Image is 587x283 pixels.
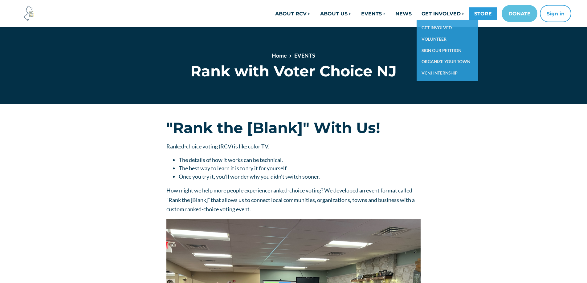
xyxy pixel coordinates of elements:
a: ABOUT RCV [270,7,315,20]
a: ABOUT US [315,7,356,20]
a: NEWS [390,7,417,20]
a: STORE [469,7,497,20]
a: GET INVOLVED [417,7,469,20]
img: Voter Choice NJ [21,5,37,22]
a: ORGANIZE YOUR TOWN [417,56,478,67]
a: EVENTS [294,52,315,59]
p: How might we help more people experience ranked-choice voting? We developed an event format calle... [166,186,421,214]
a: SIGN OUR PETITION [417,45,478,56]
h1: Rank with Voter Choice NJ [166,62,421,80]
button: Sign in or sign up [540,5,571,22]
li: Once you try it, you'll wonder why you didn't switch sooner. [179,172,421,181]
a: VOLUNTEER [417,34,478,45]
a: DONATE [502,5,537,22]
nav: breadcrumb [188,51,398,62]
a: VCNJ INTERNSHIP [417,67,478,79]
li: The best way to learn it is to try it for yourself. [179,164,421,172]
p: Ranked-choice voting (RCV) is like color TV: [166,142,421,151]
li: The details of how it works can be technical. [179,156,421,164]
a: GET INVOLVED [417,22,478,34]
div: GET INVOLVED [417,20,478,81]
a: EVENTS [356,7,390,20]
nav: Main navigation [162,5,571,22]
a: Home [272,52,287,59]
h1: "Rank the [Blank]" With Us! [166,119,421,137]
